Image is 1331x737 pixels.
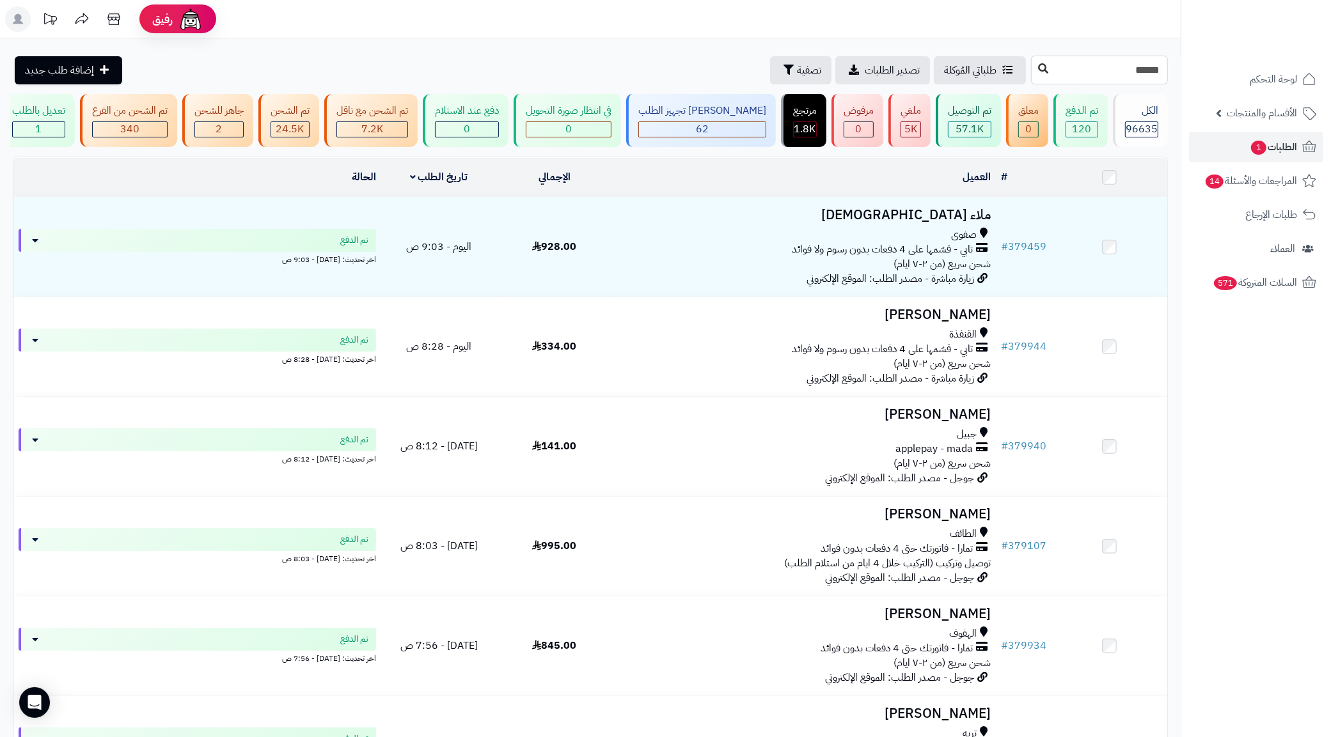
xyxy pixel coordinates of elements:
[886,94,933,147] a: ملغي 5K
[1002,339,1009,354] span: #
[19,451,376,465] div: اخر تحديث: [DATE] - 8:12 ص
[770,56,831,84] button: تصفية
[638,104,766,118] div: [PERSON_NAME] تجهيز الطلب
[933,94,1004,147] a: تم التوصيل 57.1K
[1244,17,1319,43] img: logo-2.png
[1250,70,1297,88] span: لوحة التحكم
[36,121,42,137] span: 1
[617,507,991,522] h3: [PERSON_NAME]
[1227,104,1297,122] span: الأقسام والمنتجات
[19,252,376,265] div: اخر تحديث: [DATE] - 9:03 ص
[696,121,709,137] span: 62
[826,470,975,486] span: جوجل - مصدر الطلب: الموقع الإلكتروني
[526,122,611,137] div: 0
[1051,94,1110,147] a: تم الدفع 120
[1213,275,1238,291] span: 571
[19,687,50,718] div: Open Intercom Messenger
[352,169,376,185] a: الحالة
[1189,199,1323,230] a: طلبات الإرجاع
[1204,172,1297,190] span: المراجعات والأسئلة
[904,121,917,137] span: 5K
[436,122,498,137] div: 0
[1126,121,1158,137] span: 96635
[400,438,478,454] span: [DATE] - 8:12 ص
[1025,121,1032,137] span: 0
[934,56,1026,84] a: طلباتي المُوكلة
[195,122,243,137] div: 2
[340,533,368,546] span: تم الدفع
[340,334,368,346] span: تم الدفع
[1189,233,1323,264] a: العملاء
[894,256,991,272] span: شحن سريع (من ٢-٧ ايام)
[340,433,368,446] span: تم الدفع
[120,121,139,137] span: 340
[792,342,973,357] span: تابي - قسّمها على 4 دفعات بدون رسوم ولا فوائد
[256,94,322,147] a: تم الشحن 24.5K
[1110,94,1170,147] a: الكل96635
[844,104,874,118] div: مرفوض
[1019,122,1038,137] div: 0
[15,56,122,84] a: إضافة طلب جديد
[340,633,368,646] span: تم الدفع
[617,208,991,222] h3: ملاء [DEMOGRAPHIC_DATA]
[826,670,975,685] span: جوجل - مصدر الطلب: الموقع الإلكتروني
[322,94,420,147] a: تم الشحن مع ناقل 7.2K
[340,234,368,247] span: تم الدفع
[532,339,576,354] span: 334.00
[617,706,991,721] h3: [PERSON_NAME]
[93,122,167,137] div: 340
[894,356,991,371] span: شحن سريع (من ٢-٧ ايام)
[565,121,572,137] span: 0
[794,122,816,137] div: 1845
[639,122,766,137] div: 62
[276,121,304,137] span: 24.5K
[894,456,991,471] span: شحن سريع (من ٢-٧ ايام)
[778,94,829,147] a: مرتجع 1.8K
[400,538,478,554] span: [DATE] - 8:03 ص
[956,121,984,137] span: 57.1K
[152,12,173,27] span: رفيق
[1002,438,1009,454] span: #
[1018,104,1039,118] div: معلق
[1073,121,1092,137] span: 120
[1002,239,1047,254] a: #379459
[896,442,973,456] span: applepay - mada
[216,121,223,137] span: 2
[92,104,168,118] div: تم الشحن من الفرع
[511,94,624,147] a: في انتظار صورة التحويل 0
[12,104,65,118] div: تعديل بالطلب
[826,570,975,586] span: جوجل - مصدر الطلب: الموقع الإلكتروني
[25,63,94,78] span: إضافة طلب جديد
[336,104,408,118] div: تم الشحن مع ناقل
[526,104,611,118] div: في انتظار صورة التحويل
[1066,122,1098,137] div: 120
[617,607,991,621] h3: [PERSON_NAME]
[1250,140,1267,155] span: 1
[435,104,499,118] div: دفع عند الاستلام
[1125,104,1158,118] div: الكل
[950,527,977,541] span: الطائف
[793,104,817,118] div: مرتجع
[1066,104,1098,118] div: تم الدفع
[1213,274,1297,291] span: السلات المتروكة
[34,6,66,35] a: تحديثات المنصة
[856,121,862,137] span: 0
[617,307,991,322] h3: [PERSON_NAME]
[624,94,778,147] a: [PERSON_NAME] تجهيز الطلب 62
[1189,166,1323,196] a: المراجعات والأسئلة14
[844,122,873,137] div: 0
[532,538,576,554] span: 995.00
[1189,64,1323,95] a: لوحة التحكم
[1205,174,1224,189] span: 14
[835,56,930,84] a: تصدير الطلبات
[1189,267,1323,298] a: السلات المتروكة571
[194,104,244,118] div: جاهز للشحن
[1002,638,1009,653] span: #
[464,121,470,137] span: 0
[337,122,407,137] div: 7222
[178,6,203,32] img: ai-face.png
[963,169,991,185] a: العميل
[948,104,991,118] div: تم التوصيل
[19,352,376,365] div: اخر تحديث: [DATE] - 8:28 ص
[1270,240,1295,258] span: العملاء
